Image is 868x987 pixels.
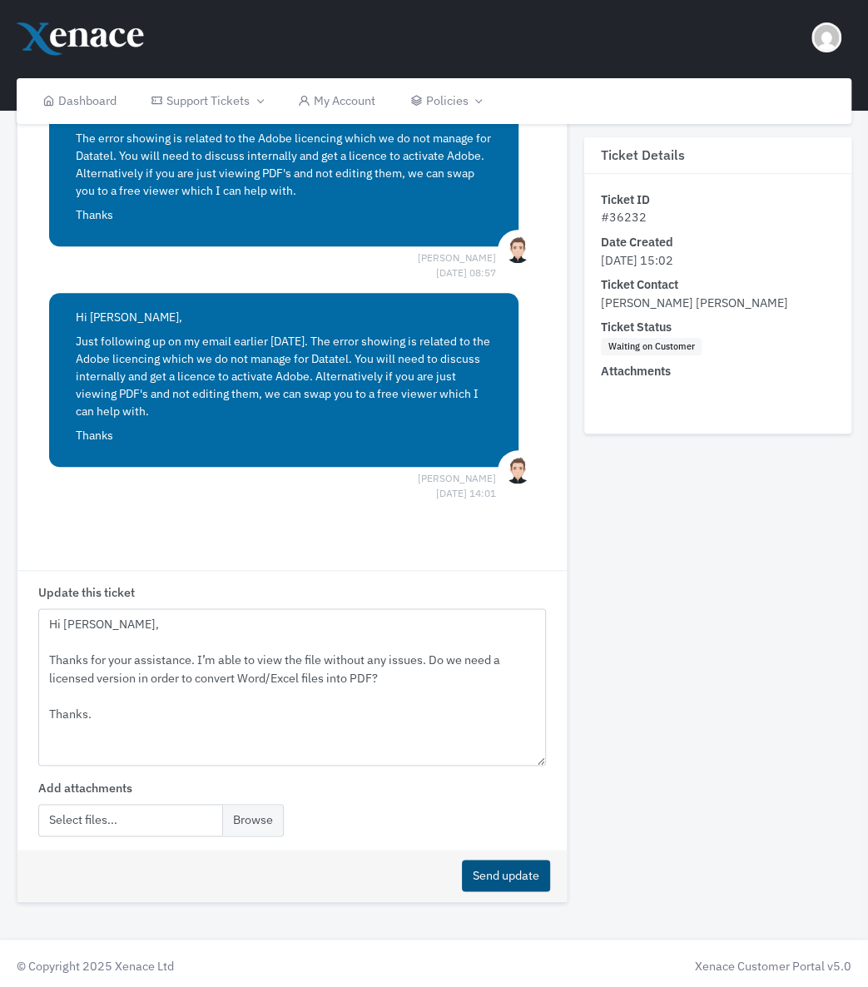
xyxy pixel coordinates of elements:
[811,22,841,52] img: Header Avatar
[25,78,134,124] a: Dashboard
[418,250,496,265] span: [PERSON_NAME] [DATE] 08:57
[38,779,132,797] label: Add attachments
[393,78,498,124] a: Policies
[584,137,851,174] h3: Ticket Details
[601,252,673,268] span: [DATE] 15:02
[443,956,852,975] div: Xenace Customer Portal v5.0
[76,427,492,444] p: Thanks
[462,860,550,892] button: Send update
[601,276,835,295] dt: Ticket Contact
[76,130,492,200] p: The error showing is related to the Adobe licencing which we do not manage for Datatel. You will ...
[38,583,135,602] label: Update this ticket
[601,295,788,310] span: [PERSON_NAME] [PERSON_NAME]
[601,319,835,337] dt: Ticket Status
[134,78,280,124] a: Support Tickets
[76,206,492,224] p: Thanks
[601,363,835,381] dt: Attachments
[601,233,835,251] dt: Date Created
[280,78,393,124] a: My Account
[76,309,492,326] p: Hi [PERSON_NAME],
[76,333,492,420] p: Just following up on my email earlier [DATE]. The error showing is related to the Adobe licencing...
[418,471,496,486] span: [PERSON_NAME] [DATE] 14:01
[8,956,434,975] div: © Copyright 2025 Xenace Ltd
[601,191,835,209] dt: Ticket ID
[601,338,702,356] span: Waiting on Customer
[601,210,647,226] span: #36232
